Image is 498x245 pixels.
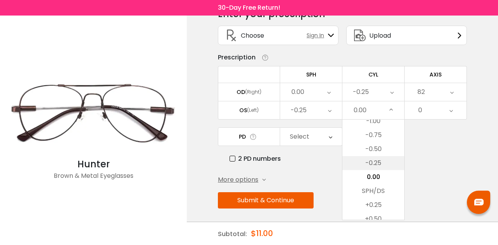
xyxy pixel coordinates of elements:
div: OD [237,89,245,96]
img: Brown Hunter - Metal Eyeglasses [4,68,183,157]
span: More options [218,175,258,184]
li: -0.50 [342,142,404,156]
li: -0.25 [342,156,404,170]
div: (Left) [247,107,259,114]
div: Select [290,129,309,144]
div: $11.00 [251,222,273,245]
li: +0.25 [342,198,404,212]
div: 0.00 [291,84,304,100]
td: AXIS [405,66,467,83]
div: 0.00 [354,103,366,118]
td: PD [218,127,280,146]
div: Prescription [218,53,256,62]
div: -0.25 [353,84,369,100]
img: chat [474,199,484,205]
td: SPH [280,66,342,83]
label: 2 PD numbers [230,154,281,163]
div: Hunter [4,157,183,171]
div: 82 [417,84,425,100]
li: SPH/DS [342,184,404,198]
li: 0.00 [342,170,404,184]
button: Submit & Continue [218,192,314,209]
li: -0.75 [342,128,404,142]
span: Choose [241,31,264,40]
div: (Right) [245,89,261,96]
div: 0 [418,103,422,118]
span: Sign In [307,31,328,40]
li: +0.50 [342,212,404,226]
div: OS [239,107,247,114]
li: -1.00 [342,114,404,128]
div: -0.25 [291,103,307,118]
td: CYL [342,66,405,83]
span: Upload [369,31,391,40]
div: Brown & Metal Eyeglasses [4,171,183,187]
